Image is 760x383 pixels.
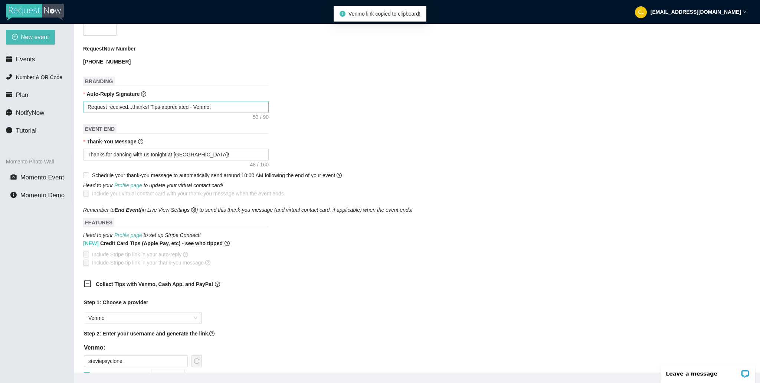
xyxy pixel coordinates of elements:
span: plus-circle [12,34,18,41]
iframe: LiveChat chat widget [656,360,760,383]
span: Momento Event [20,174,64,181]
span: EVENT END [83,124,117,134]
a: Profile page [114,232,142,238]
b: Collect Tips with Venmo, Cash App, and PayPal [96,281,213,287]
b: End Event [115,207,140,213]
span: question-circle [209,331,214,336]
span: question-circle [215,282,220,287]
span: message [6,109,12,116]
span: Plan [16,91,29,98]
i: Head to your to update your virtual contact card! [83,182,223,188]
i: Head to your to set up Stripe Connect! [83,232,201,238]
span: FEATURES [83,218,114,227]
textarea: Request received...thanks! Tips appreciated - Venmo: [83,101,269,113]
span: question-circle [141,91,146,97]
span: BRANDING [83,77,115,86]
b: Credit Card Tips (Apple Pay, etc) - see who tipped [83,239,223,247]
img: 71fd231b459e46701a55cef29275c810 [635,6,647,18]
button: plus-circleNew event [6,30,55,45]
span: [NEW] [83,240,99,246]
img: RequestNow [6,4,64,21]
span: down [743,10,747,14]
span: Default tip (Venmo only) [90,371,151,379]
span: info-circle [340,11,345,17]
div: Collect Tips with Venmo, Cash App, and PayPalquestion-circle [78,276,263,294]
a: Profile page [114,182,142,188]
span: question-circle [183,252,188,257]
span: New event [21,32,49,42]
span: Events [16,56,35,63]
b: Step 2: Enter your username and generate the link. [84,331,209,337]
input: Venmo username (without the @) [84,355,188,367]
span: minus-square [84,280,91,288]
b: RequestNow Number [83,45,136,53]
span: Include Stripe tip link in your thank-you message [89,259,213,267]
span: credit-card [6,91,12,98]
span: Number & QR Code [16,74,62,80]
span: Venmo [88,312,197,324]
i: Remember to (in Live View Settings ) to send this thank-you message (and virtual contact card, if... [83,207,413,213]
h5: Venmo: [84,343,202,352]
span: calendar [6,56,12,62]
span: info-circle [6,127,12,133]
span: Momento Demo [20,192,65,199]
b: Step 1: Choose a provider [84,299,148,305]
span: question-circle [138,139,143,144]
span: info-circle [10,192,17,198]
span: question-circle [337,173,342,178]
b: [PHONE_NUMBER] [83,59,131,65]
strong: [EMAIL_ADDRESS][DOMAIN_NAME] [651,9,741,15]
textarea: Thanks for dancing with us tonight at [GEOGRAPHIC_DATA]! [83,149,269,160]
span: question-circle [225,239,230,247]
b: Thank-You Message [86,139,136,145]
button: reload [191,355,202,367]
span: Venmo link copied to clipboard! [348,11,420,17]
span: phone [6,74,12,80]
span: camera [10,174,17,180]
b: Auto-Reply Signature [86,91,140,97]
span: NotifyNow [16,109,44,116]
span: Include Stripe tip link in your auto-reply [89,250,191,259]
span: Schedule your thank-you message to automatically send around 10:00 AM following the end of your e... [92,172,342,178]
span: Tutorial [16,127,36,134]
span: question-circle [205,260,210,265]
span: setting [191,207,196,212]
span: Include your virtual contact card with your thank-you message when the event ends [92,191,284,197]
